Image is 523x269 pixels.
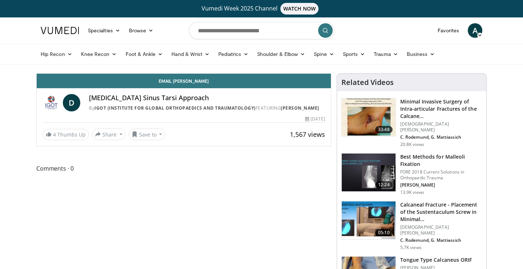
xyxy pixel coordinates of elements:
a: Foot & Ankle [121,47,167,61]
a: Specialties [84,23,125,38]
p: 13.9K views [400,189,424,195]
span: 05:10 [375,229,393,236]
a: Vumedi Week 2025 ChannelWATCH NOW [42,3,481,15]
a: IGOT (Institute for Global Orthopaedics and Traumatology) [94,105,256,111]
a: Hand & Wrist [167,47,214,61]
a: Email [PERSON_NAME] [37,74,331,88]
a: [PERSON_NAME] [281,105,319,111]
a: Business [402,47,439,61]
a: Sports [338,47,370,61]
span: 4 [53,131,56,138]
input: Search topics, interventions [189,22,334,39]
p: C. Rodemund, G. Mattiassich [400,134,482,140]
span: Comments 0 [36,164,331,173]
button: Save to [129,129,166,140]
a: Trauma [369,47,402,61]
p: 5.7K views [400,245,422,250]
img: ac27e1f5-cff1-4027-8ce1-cb5572e89b57.150x105_q85_crop-smart_upscale.jpg [342,201,396,239]
a: 33:48 Minimal Invasive Surgery of Intra-articular Fractures of the Calcane… [DEMOGRAPHIC_DATA][PE... [341,98,482,147]
a: Pediatrics [214,47,253,61]
p: C. Rodemund, G. Mattiassich [400,237,482,243]
h3: Calcaneal Fracture - Placement of the Sustentaculum Screw in Minimal… [400,201,482,223]
a: 4 Thumbs Up [42,129,89,140]
span: 12:24 [375,181,393,188]
a: Hip Recon [36,47,77,61]
p: [DEMOGRAPHIC_DATA][PERSON_NAME] [400,224,482,236]
span: 33:48 [375,126,393,133]
a: Shoulder & Elbow [253,47,309,61]
div: By FEATURING [89,105,325,111]
h4: Related Videos [341,78,394,87]
p: [PERSON_NAME] [400,182,482,188]
a: 12:24 Best Methods for Malleoli Fixation FORE 2018 Current Solutions in Orthopaedic Trauma [PERSO... [341,153,482,195]
img: bb3c647c-2c54-4102-bd4b-4b25814f39ee.150x105_q85_crop-smart_upscale.jpg [342,154,396,191]
img: IGOT (Institute for Global Orthopaedics and Traumatology) [42,94,60,111]
p: 20.8K views [400,142,424,147]
h3: Minimal Invasive Surgery of Intra-articular Fractures of the Calcane… [400,98,482,120]
span: WATCH NOW [280,3,319,15]
button: Share [92,129,126,140]
a: D [63,94,80,111]
p: [DEMOGRAPHIC_DATA][PERSON_NAME] [400,121,482,133]
a: Knee Recon [77,47,121,61]
p: FORE 2018 Current Solutions in Orthopaedic Trauma [400,169,482,181]
img: VuMedi Logo [41,27,79,34]
a: Spine [309,47,338,61]
a: A [468,23,482,38]
a: 05:10 Calcaneal Fracture - Placement of the Sustentaculum Screw in Minimal… [DEMOGRAPHIC_DATA][PE... [341,201,482,250]
h4: [MEDICAL_DATA] Sinus Tarsi Approach [89,94,325,102]
a: Browse [125,23,158,38]
h3: Tongue Type Calcaneus ORIF [400,256,482,264]
div: [DATE] [305,116,325,122]
img: 35a50d49-627e-422b-a069-3479b31312bc.150x105_q85_crop-smart_upscale.jpg [342,98,396,136]
a: Favorites [433,23,463,38]
span: 1,567 views [290,130,325,139]
h3: Best Methods for Malleoli Fixation [400,153,482,168]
